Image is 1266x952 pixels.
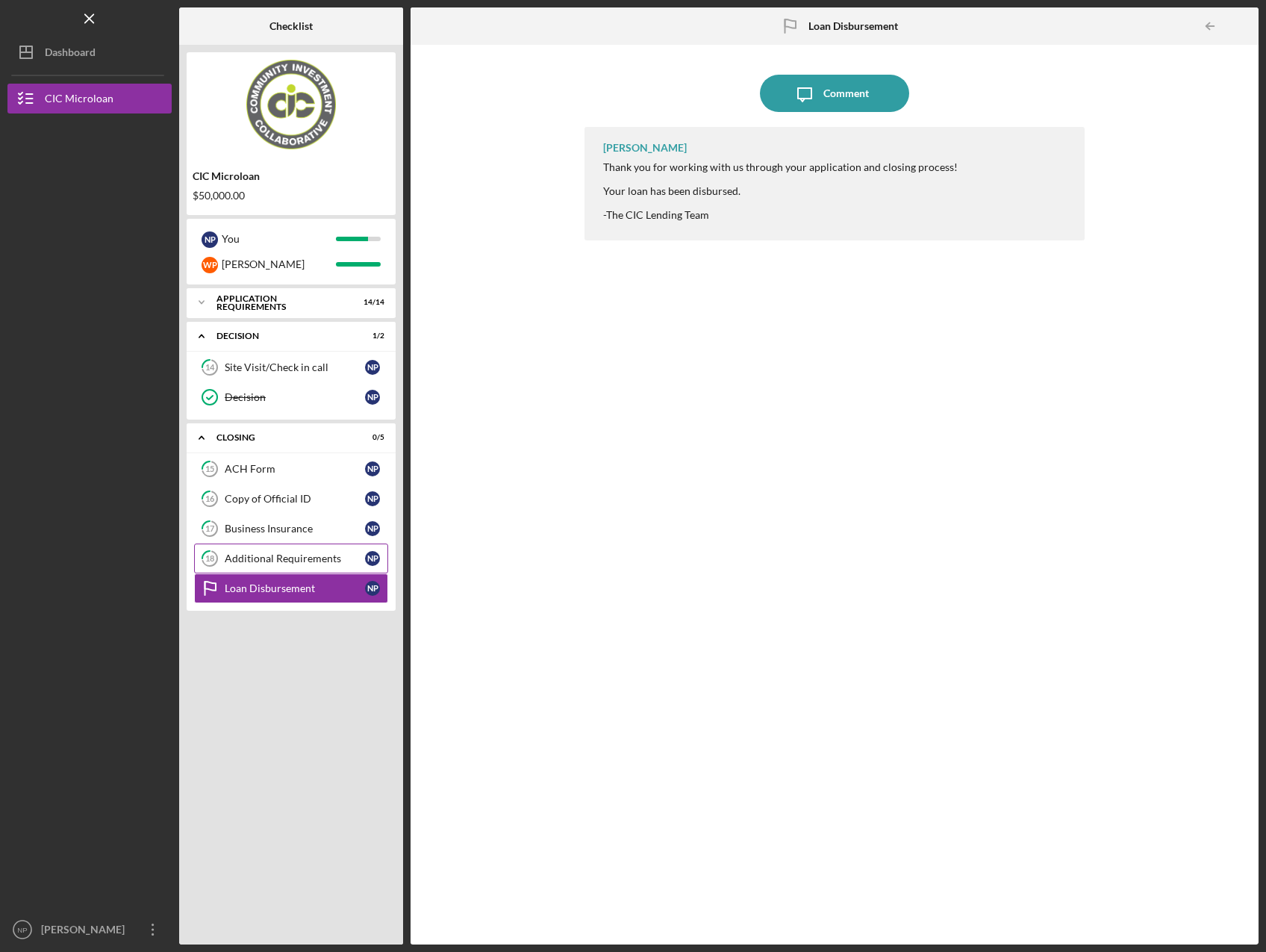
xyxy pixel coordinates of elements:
tspan: 18 [205,554,214,564]
button: Dashboard [7,37,172,67]
div: Your loan has been disbursed. [603,185,958,197]
div: Dashboard [45,37,96,71]
div: Additional Requirements [225,553,365,564]
text: NP [17,926,27,934]
div: Business Insurance [225,523,365,535]
div: APPLICATION REQUIREMENTS [216,294,347,311]
div: You [222,226,336,252]
div: CIC Microloan [193,170,390,182]
div: [PERSON_NAME] [603,142,687,154]
tspan: 14 [205,363,215,373]
tspan: 16 [205,494,215,504]
div: 0 / 5 [358,433,384,442]
div: N P [365,581,380,596]
a: 16Copy of Official IDNP [194,484,388,514]
div: Decision [225,391,365,403]
div: [PERSON_NAME] [222,252,336,277]
div: W P [202,257,218,273]
div: N P [365,491,380,506]
div: 1 / 2 [358,332,384,340]
button: CIC Microloan [7,84,172,113]
div: N P [202,231,218,248]
a: 15ACH FormNP [194,454,388,484]
div: CIC Microloan [45,84,113,117]
div: -The CIC Lending Team [603,209,958,221]
div: $50,000.00 [193,190,390,202]
button: Comment [760,75,909,112]
b: Checklist [269,20,313,32]
div: 14 / 14 [358,298,384,307]
tspan: 15 [205,464,214,474]
tspan: 17 [205,524,215,534]
a: DecisionNP [194,382,388,412]
div: N P [365,461,380,476]
div: Thank you for working with us through your application and closing process! [603,161,958,173]
div: [PERSON_NAME] [37,915,134,948]
div: N P [365,360,380,375]
a: Loan DisbursementNP [194,573,388,603]
div: N P [365,390,380,405]
div: ACH Form [225,463,365,475]
img: Product logo [187,60,396,149]
div: Site Visit/Check in call [225,361,365,373]
div: Decision [216,332,347,340]
div: Copy of Official ID [225,493,365,505]
a: 17Business InsuranceNP [194,514,388,544]
a: 18Additional RequirementsNP [194,544,388,573]
button: NP[PERSON_NAME] [7,915,172,945]
div: N P [365,551,380,566]
b: Loan Disbursement [808,20,898,32]
div: CLOSING [216,433,347,442]
div: N P [365,521,380,536]
div: Loan Disbursement [225,582,365,594]
div: Comment [823,75,869,112]
a: 14Site Visit/Check in callNP [194,352,388,382]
